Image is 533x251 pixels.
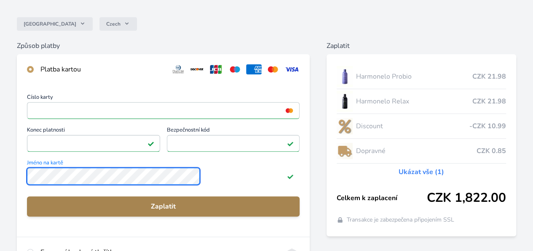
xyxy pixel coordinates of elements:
img: CLEAN_RELAX_se_stinem_x-lo.jpg [337,91,353,112]
img: Platné pole [147,140,154,147]
img: mc [284,107,295,114]
iframe: Iframe pro bezpečnostní kód [171,137,296,149]
span: Konec platnosti [27,127,160,135]
span: Czech [106,21,121,27]
img: discount-lo.png [337,116,353,137]
span: Jméno na kartě [27,160,300,168]
span: CZK 21.98 [472,96,506,106]
span: Harmonelo Relax [356,96,472,106]
button: Zaplatit [27,196,300,217]
span: Discount [356,121,469,131]
h6: Zaplatit [327,41,516,51]
span: Číslo karty [27,95,300,102]
img: diners.svg [171,64,186,74]
iframe: Iframe pro číslo karty [31,105,296,116]
img: visa.svg [284,64,300,74]
span: Transakce je zabezpečena připojením SSL [347,216,454,224]
span: Bezpečnostní kód [167,127,300,135]
span: -CZK 10.99 [469,121,506,131]
div: Platba kartou [40,64,164,74]
img: Platné pole [287,173,294,180]
a: Ukázat vše (1) [399,167,444,177]
img: discover.svg [189,64,205,74]
span: Celkem k zaplacení [337,193,427,203]
span: [GEOGRAPHIC_DATA] [24,21,76,27]
img: CLEAN_PROBIO_se_stinem_x-lo.jpg [337,66,353,87]
span: CZK 1,822.00 [427,190,506,206]
img: Platné pole [287,140,294,147]
button: Czech [99,17,137,31]
span: Harmonelo Probio [356,71,472,82]
span: Zaplatit [34,201,293,211]
input: Jméno na kartěPlatné pole [27,168,200,185]
h6: Způsob platby [17,41,310,51]
img: delivery-lo.png [337,140,353,161]
img: mc.svg [265,64,281,74]
img: maestro.svg [227,64,243,74]
span: Dopravné [356,146,477,156]
span: CZK 0.85 [477,146,506,156]
iframe: Iframe pro datum vypršení platnosti [31,137,156,149]
button: [GEOGRAPHIC_DATA] [17,17,93,31]
img: amex.svg [246,64,262,74]
img: jcb.svg [208,64,224,74]
span: CZK 21.98 [472,71,506,82]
